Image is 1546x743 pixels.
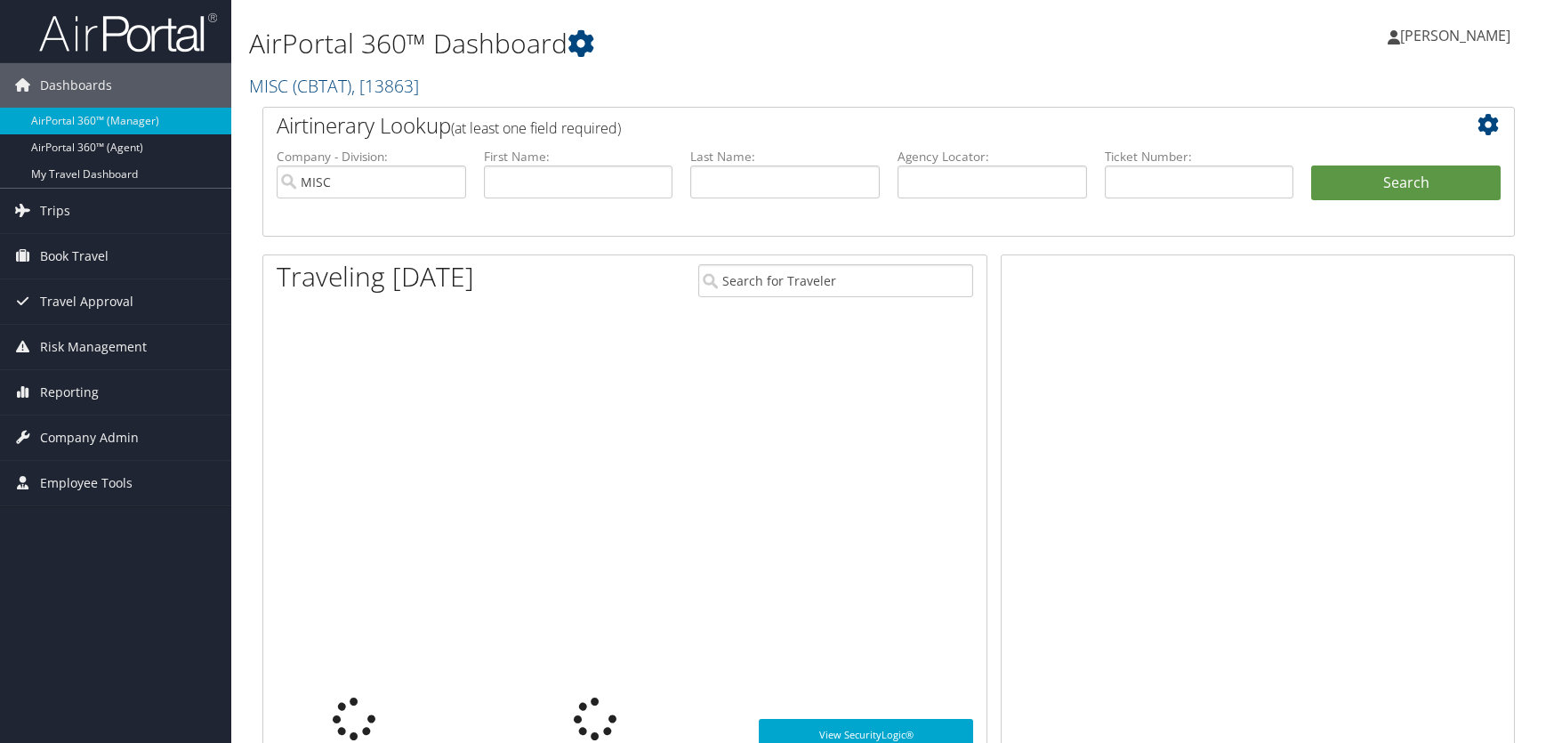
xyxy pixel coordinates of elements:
[277,258,474,295] h1: Traveling [DATE]
[690,148,880,166] label: Last Name:
[40,325,147,369] span: Risk Management
[40,234,109,279] span: Book Travel
[451,118,621,138] span: (at least one field required)
[277,110,1397,141] h2: Airtinerary Lookup
[1388,9,1528,62] a: [PERSON_NAME]
[249,74,419,98] a: MISC
[484,148,673,166] label: First Name:
[1400,26,1510,45] span: [PERSON_NAME]
[40,63,112,108] span: Dashboards
[40,370,99,415] span: Reporting
[40,189,70,233] span: Trips
[1311,166,1501,201] button: Search
[1105,148,1294,166] label: Ticket Number:
[40,416,139,460] span: Company Admin
[293,74,351,98] span: ( CBTAT )
[898,148,1087,166] label: Agency Locator:
[40,461,133,505] span: Employee Tools
[277,148,466,166] label: Company - Division:
[351,74,419,98] span: , [ 13863 ]
[40,279,133,324] span: Travel Approval
[39,12,217,53] img: airportal-logo.png
[698,264,973,297] input: Search for Traveler
[249,25,1102,62] h1: AirPortal 360™ Dashboard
